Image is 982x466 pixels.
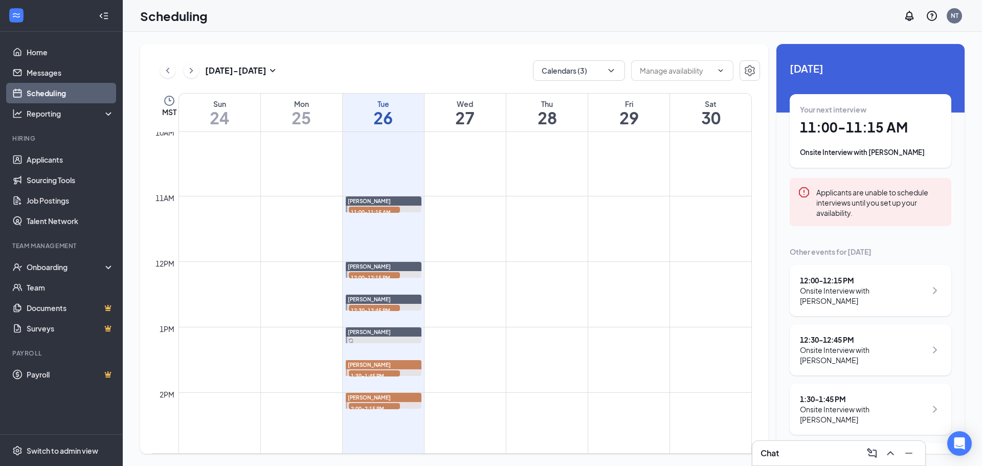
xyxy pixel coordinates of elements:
svg: ChevronDown [606,65,616,76]
div: Switch to admin view [27,446,98,456]
span: [DATE] [790,60,951,76]
svg: SmallChevronDown [266,64,279,77]
button: Settings [740,60,760,81]
svg: ChevronUp [884,447,897,459]
svg: ChevronRight [929,284,941,297]
h3: [DATE] - [DATE] [205,65,266,76]
span: [PERSON_NAME] [348,362,391,368]
h1: 29 [588,109,669,126]
span: 12:00-12:15 PM [349,272,400,282]
div: Onsite Interview with [PERSON_NAME] [800,404,926,425]
div: Onsite Interview with [PERSON_NAME] [800,147,941,158]
h1: 28 [506,109,588,126]
h1: Scheduling [140,7,208,25]
span: [PERSON_NAME] [348,329,391,335]
span: 2:00-2:15 PM [349,403,400,413]
svg: ChevronLeft [163,64,173,77]
button: ComposeMessage [864,445,880,461]
a: August 28, 2025 [506,94,588,131]
div: Open Intercom Messenger [947,431,972,456]
div: Applicants are unable to schedule interviews until you set up your availability. [816,186,943,218]
a: SurveysCrown [27,318,114,339]
div: 10am [153,127,176,138]
svg: Notifications [903,10,916,22]
input: Manage availability [640,65,712,76]
svg: Sync [348,338,353,343]
svg: Collapse [99,11,109,21]
a: Sourcing Tools [27,170,114,190]
svg: WorkstreamLogo [11,10,21,20]
svg: Clock [163,95,175,107]
svg: ChevronDown [717,66,725,75]
svg: Minimize [903,447,915,459]
h3: Chat [761,448,779,459]
div: Onboarding [27,262,105,272]
button: Minimize [901,445,917,461]
a: Team [27,277,114,298]
div: Payroll [12,349,112,358]
div: Wed [425,99,506,109]
a: August 26, 2025 [343,94,424,131]
div: Reporting [27,108,115,119]
a: Messages [27,62,114,83]
button: ChevronUp [882,445,899,461]
svg: Analysis [12,108,23,119]
div: Tue [343,99,424,109]
span: MST [162,107,176,117]
svg: QuestionInfo [926,10,938,22]
div: 12:30 - 12:45 PM [800,335,926,345]
a: Home [27,42,114,62]
div: Your next interview [800,104,941,115]
svg: ComposeMessage [866,447,878,459]
h1: 25 [261,109,342,126]
h1: 24 [179,109,260,126]
a: PayrollCrown [27,364,114,385]
div: Other events for [DATE] [790,247,951,257]
span: 12:30-12:45 PM [349,305,400,315]
a: DocumentsCrown [27,298,114,318]
div: 1pm [158,323,176,335]
span: [PERSON_NAME] [348,296,391,302]
div: Team Management [12,241,112,250]
button: Calendars (3)ChevronDown [533,60,625,81]
a: August 27, 2025 [425,94,506,131]
a: August 29, 2025 [588,94,669,131]
h1: 27 [425,109,506,126]
div: 11am [153,192,176,204]
div: 2pm [158,389,176,400]
div: Mon [261,99,342,109]
svg: ChevronRight [929,344,941,356]
a: Talent Network [27,211,114,231]
div: 12pm [153,258,176,269]
a: August 25, 2025 [261,94,342,131]
div: 1:30 - 1:45 PM [800,394,926,404]
div: NT [951,11,958,20]
a: Scheduling [27,83,114,103]
h1: 26 [343,109,424,126]
svg: Settings [744,64,756,77]
a: August 30, 2025 [670,94,751,131]
div: Hiring [12,134,112,143]
div: Onsite Interview with [PERSON_NAME] [800,345,926,365]
h1: 11:00 - 11:15 AM [800,119,941,136]
svg: Error [798,186,810,198]
a: Job Postings [27,190,114,211]
span: 11:00-11:15 AM [349,207,400,217]
a: Applicants [27,149,114,170]
svg: ChevronRight [186,64,196,77]
a: August 24, 2025 [179,94,260,131]
div: Onsite Interview with [PERSON_NAME] [800,285,926,306]
svg: ChevronRight [929,403,941,415]
div: Sun [179,99,260,109]
span: [PERSON_NAME] [348,198,391,204]
div: Thu [506,99,588,109]
div: 12:00 - 12:15 PM [800,275,926,285]
svg: Settings [12,446,23,456]
h1: 30 [670,109,751,126]
svg: UserCheck [12,262,23,272]
span: [PERSON_NAME] [348,394,391,401]
button: ChevronRight [184,63,199,78]
div: Fri [588,99,669,109]
button: ChevronLeft [160,63,175,78]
